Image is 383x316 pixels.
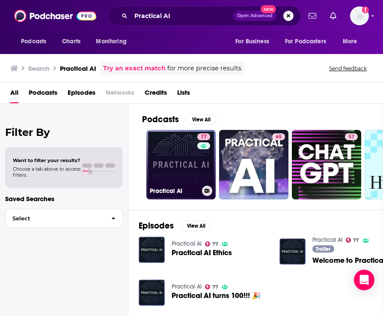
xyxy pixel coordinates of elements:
div: Search podcasts, credits, & more... [107,6,301,26]
button: Open AdvancedNew [233,11,276,21]
a: Credits [145,86,167,103]
a: 57 [345,133,358,140]
button: open menu [15,33,57,50]
button: View All [186,114,217,125]
a: Lists [177,86,190,103]
a: Practical AI [172,283,202,290]
a: PodcastsView All [142,114,217,125]
button: open menu [229,33,280,50]
span: Want to filter your results? [13,157,80,163]
img: Practical AI turns 100!!! 🎉 [139,280,165,306]
span: 77 [201,133,207,141]
span: for more precise results [167,63,241,73]
a: 77 [205,241,219,247]
a: Practical AI turns 100!!! 🎉 [172,292,261,299]
a: Charts [56,33,86,50]
a: Show notifications dropdown [327,9,340,23]
button: open menu [279,33,338,50]
span: 65 [276,133,282,141]
span: 57 [348,133,354,141]
img: User Profile [350,6,369,25]
img: Welcome to Practical AI [279,238,306,265]
span: Open Advanced [237,14,273,18]
span: Podcasts [21,36,46,48]
a: EpisodesView All [139,220,211,231]
img: Podchaser - Follow, Share and Rate Podcasts [14,8,96,24]
svg: Add a profile image [362,6,369,13]
a: Try an exact match [103,63,166,73]
a: Practical AI [172,240,202,247]
a: 57 [292,130,361,199]
a: Episodes [68,86,95,103]
span: 77 [212,285,218,289]
a: Show notifications dropdown [305,9,320,23]
a: 77 [197,133,210,140]
span: More [343,36,357,48]
h2: Podcasts [142,114,179,125]
span: Networks [106,86,134,103]
img: Practical AI Ethics [139,237,165,263]
p: Saved Searches [5,195,123,203]
span: 77 [212,242,218,246]
button: open menu [337,33,368,50]
a: All [10,86,18,103]
span: Monitoring [96,36,126,48]
input: Search podcasts, credits, & more... [131,9,233,23]
a: 77 [205,284,219,289]
a: 65 [219,130,288,199]
h3: Practical AI [150,187,199,195]
span: Logged in as systemsteam [350,6,369,25]
a: Practical AI Ethics [172,249,232,256]
h2: Episodes [139,220,174,231]
span: 77 [353,238,359,242]
button: View All [181,221,211,231]
a: 65 [272,133,285,140]
span: Trailer [316,247,330,252]
a: 77Practical AI [146,130,216,199]
a: Podcasts [29,86,57,103]
span: Choose a tab above to access filters. [13,166,80,178]
h2: Filter By [5,126,123,138]
button: Select [5,209,123,228]
h3: Practical AI [60,64,96,72]
span: For Business [235,36,269,48]
button: Show profile menu [350,6,369,25]
span: Select [6,216,104,221]
button: Send feedback [327,65,369,72]
h3: Search [28,64,50,72]
span: New [261,5,276,13]
div: Open Intercom Messenger [354,270,374,290]
a: 77 [346,238,359,243]
a: Practical AI [312,236,342,244]
span: For Podcasters [285,36,326,48]
span: Charts [62,36,80,48]
button: open menu [90,33,137,50]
